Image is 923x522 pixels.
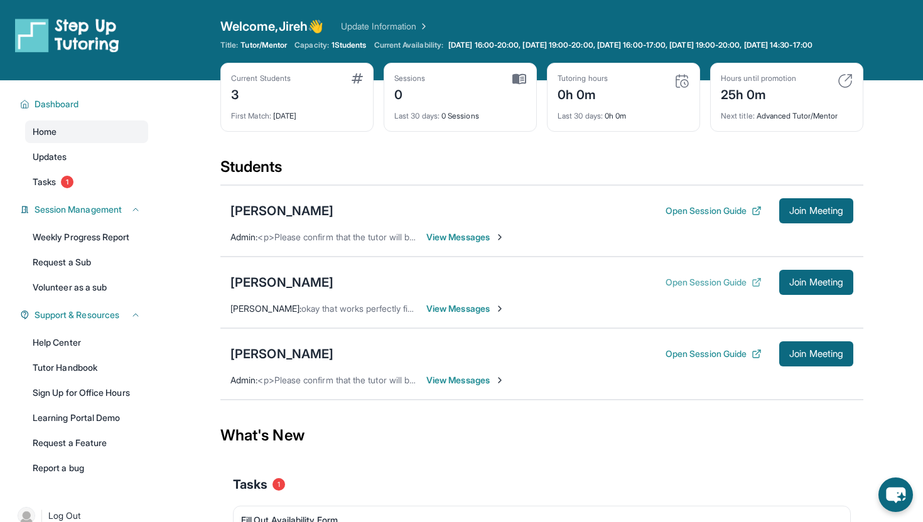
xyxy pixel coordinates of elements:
span: View Messages [426,231,505,243]
img: Chevron-Right [495,232,505,242]
img: Chevron-Right [495,375,505,385]
span: Capacity: [294,40,329,50]
span: Session Management [35,203,122,216]
div: What's New [220,408,863,463]
span: Dashboard [35,98,79,110]
a: Updates [25,146,148,168]
span: Log Out [48,509,81,522]
button: Join Meeting [779,341,853,366]
div: 25h 0m [721,83,796,104]
a: [DATE] 16:00-20:00, [DATE] 19:00-20:00, [DATE] 16:00-17:00, [DATE] 19:00-20:00, [DATE] 14:30-17:00 [446,40,815,50]
img: card [352,73,363,83]
div: [PERSON_NAME] [230,345,333,363]
a: Request a Sub [25,251,148,274]
a: Help Center [25,331,148,354]
span: Tutor/Mentor [240,40,287,50]
div: Advanced Tutor/Mentor [721,104,853,121]
span: 1 [273,478,285,491]
button: chat-button [878,477,913,512]
a: Weekly Progress Report [25,226,148,248]
div: 0h 0m [558,83,608,104]
span: Tasks [233,476,267,493]
a: Tutor Handbook [25,356,148,379]
span: View Messages [426,374,505,386]
div: Sessions [394,73,426,83]
button: Dashboard [30,98,141,110]
div: 3 [231,83,291,104]
button: Support & Resources [30,309,141,321]
span: <p>Please confirm that the tutor will be able to attend your first assigned meeting time before j... [257,375,711,385]
span: View Messages [426,302,505,315]
a: Volunteer as a sub [25,276,148,299]
span: Tasks [33,176,56,188]
span: 1 Students [332,40,367,50]
a: Request a Feature [25,432,148,454]
div: [PERSON_NAME] [230,202,333,220]
button: Open Session Guide [666,276,762,289]
span: [DATE] 16:00-20:00, [DATE] 19:00-20:00, [DATE] 16:00-17:00, [DATE] 19:00-20:00, [DATE] 14:30-17:00 [448,40,812,50]
span: Admin : [230,232,257,242]
button: Open Session Guide [666,205,762,217]
a: Update Information [341,20,429,33]
img: card [674,73,689,88]
div: Tutoring hours [558,73,608,83]
a: Report a bug [25,457,148,479]
div: Current Students [231,73,291,83]
div: 0 [394,83,426,104]
img: logo [15,18,119,53]
button: Join Meeting [779,270,853,295]
span: Title: [220,40,238,50]
span: Support & Resources [35,309,119,321]
span: Join Meeting [789,279,843,286]
a: Sign Up for Office Hours [25,381,148,404]
button: Join Meeting [779,198,853,223]
a: Home [25,120,148,143]
div: Hours until promotion [721,73,796,83]
img: Chevron-Right [495,304,505,314]
div: Students [220,157,863,184]
span: [PERSON_NAME] : [230,303,301,314]
a: Learning Portal Demo [25,407,148,429]
span: <p>Please confirm that the tutor will be able to attend your first assigned meeting time before j... [257,232,711,242]
img: card [838,73,853,88]
img: Chevron Right [416,20,429,33]
span: Current Availability: [374,40,443,50]
button: Session Management [30,203,141,216]
span: Last 30 days : [394,111,440,120]
div: [DATE] [231,104,363,121]
div: [PERSON_NAME] [230,274,333,291]
div: 0 Sessions [394,104,526,121]
span: 1 [61,176,73,188]
span: Admin : [230,375,257,385]
span: Next title : [721,111,755,120]
a: Tasks1 [25,171,148,193]
span: Join Meeting [789,207,843,215]
button: Open Session Guide [666,348,762,360]
div: 0h 0m [558,104,689,121]
span: Last 30 days : [558,111,603,120]
span: okay that works perfectly fine looking forward to it [301,303,499,314]
span: Home [33,125,57,138]
span: Join Meeting [789,350,843,358]
span: Updates [33,151,67,163]
img: card [512,73,526,85]
span: First Match : [231,111,271,120]
span: Welcome, Jireh 👋 [220,18,323,35]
